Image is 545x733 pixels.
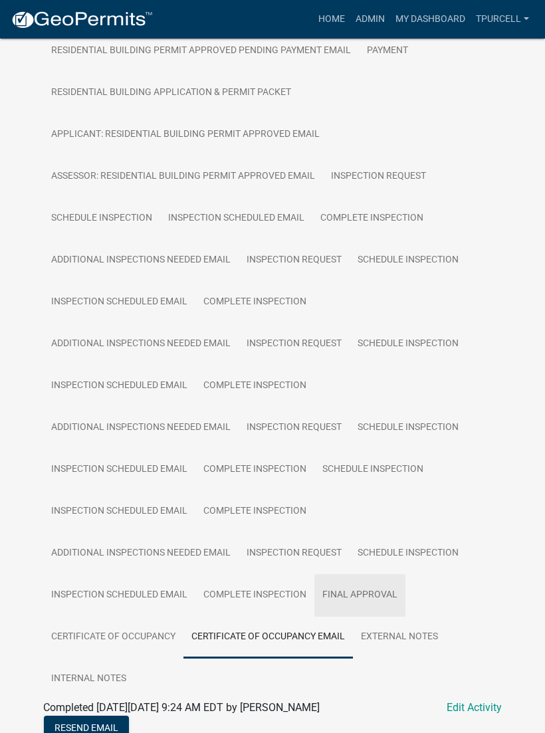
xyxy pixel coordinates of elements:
a: Complete Inspection [195,574,314,617]
a: Tpurcell [471,7,534,32]
a: Additional Inspections Needed Email [43,532,239,575]
a: Home [313,7,350,32]
a: Inspection Scheduled Email [43,281,195,324]
a: Inspection Scheduled Email [43,449,195,491]
a: Assessor: Residential Building Permit Approved Email [43,156,323,198]
a: Inspection Scheduled Email [43,365,195,407]
a: Certificate of Occupancy Email [183,616,353,659]
a: Schedule Inspection [350,532,467,575]
a: Schedule Inspection [350,323,467,366]
a: Final Approval [314,574,405,617]
a: Complete Inspection [195,490,314,533]
a: Schedule Inspection [314,449,431,491]
a: Schedule Inspection [350,239,467,282]
a: Complete Inspection [195,365,314,407]
a: Complete Inspection [195,281,314,324]
a: Complete Inspection [195,449,314,491]
a: Applicant: Residential Building Permit Approved Email [43,114,328,156]
a: Inspection Request [239,407,350,449]
a: My Dashboard [390,7,471,32]
a: Inspection Request [239,239,350,282]
span: Completed [DATE][DATE] 9:24 AM EDT by [PERSON_NAME] [43,701,320,714]
a: Inspection Request [239,323,350,366]
a: Schedule Inspection [350,407,467,449]
a: Complete Inspection [312,197,431,240]
a: Residential Building Application & Permit Packet [43,72,299,114]
a: Inspection Scheduled Email [43,490,195,533]
a: Inspection Scheduled Email [160,197,312,240]
a: Admin [350,7,390,32]
a: Inspection Scheduled Email [43,574,195,617]
a: Schedule Inspection [43,197,160,240]
a: Residential Building Permit Approved Pending Payment Email [43,30,359,72]
a: Payment [359,30,416,72]
a: Additional Inspections Needed Email [43,407,239,449]
a: Inspection Request [239,532,350,575]
span: Resend Email [54,722,118,733]
a: Additional Inspections Needed Email [43,239,239,282]
a: Additional Inspections Needed Email [43,323,239,366]
a: Certificate of Occupancy [43,616,183,659]
a: External Notes [353,616,446,659]
a: Internal Notes [43,658,134,700]
a: Inspection Request [323,156,434,198]
a: Edit Activity [447,700,502,716]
